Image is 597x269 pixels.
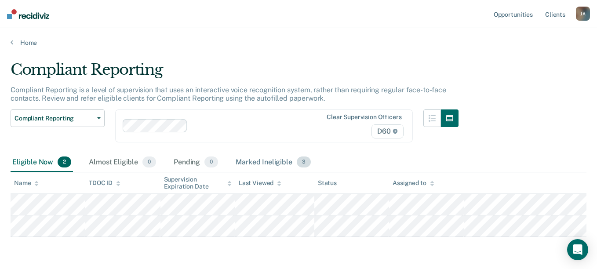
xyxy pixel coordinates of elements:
img: Recidiviz [7,9,49,19]
button: Compliant Reporting [11,109,105,127]
span: 2 [58,156,71,168]
div: Name [14,179,39,187]
div: Clear supervision officers [327,113,401,121]
div: Supervision Expiration Date [164,176,232,191]
div: Assigned to [393,179,434,187]
div: Compliant Reporting [11,61,459,86]
div: Status [318,179,337,187]
button: JA [576,7,590,21]
div: Eligible Now2 [11,153,73,172]
div: J A [576,7,590,21]
span: D60 [371,124,403,138]
div: TDOC ID [89,179,120,187]
div: Open Intercom Messenger [567,239,588,260]
span: 3 [297,156,311,168]
div: Pending0 [172,153,220,172]
span: 0 [142,156,156,168]
div: Almost Eligible0 [87,153,158,172]
span: Compliant Reporting [15,115,94,122]
a: Home [11,39,586,47]
div: Last Viewed [239,179,281,187]
p: Compliant Reporting is a level of supervision that uses an interactive voice recognition system, ... [11,86,446,102]
span: 0 [204,156,218,168]
div: Marked Ineligible3 [234,153,313,172]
